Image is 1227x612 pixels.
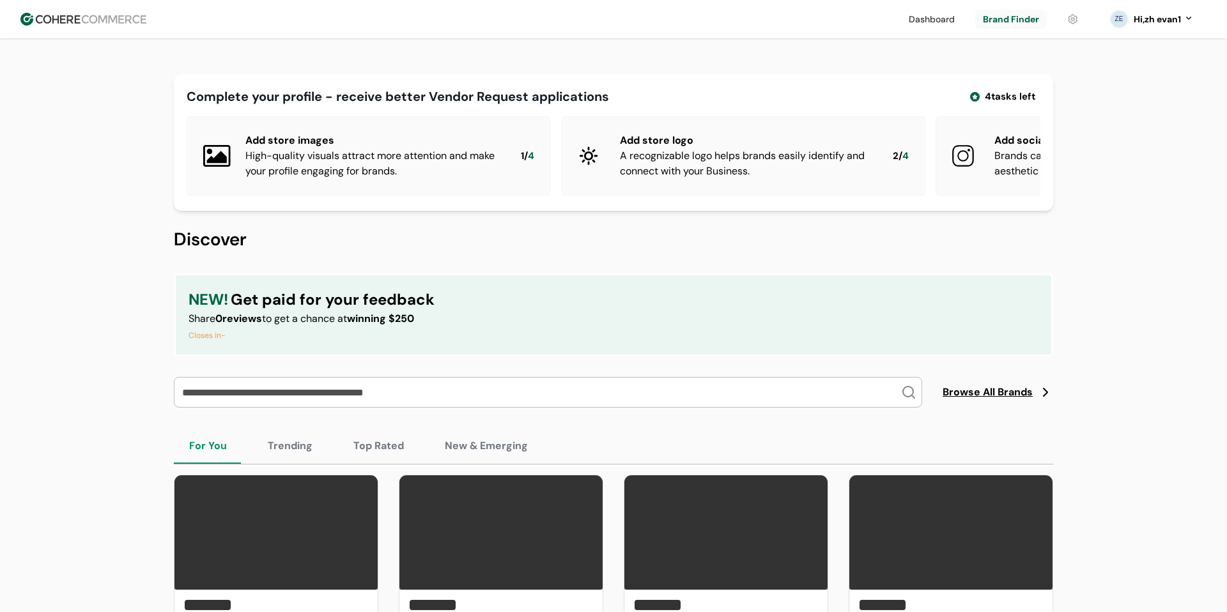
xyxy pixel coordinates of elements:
[429,428,543,464] button: New & Emerging
[521,149,524,164] span: 1
[524,149,528,164] span: /
[1134,13,1181,26] div: Hi, zh evan1
[245,148,500,179] div: High-quality visuals attract more attention and make your profile engaging for brands.
[189,329,435,342] div: Closes in -
[187,87,609,106] div: Complete your profile - receive better Vendor Request applications
[215,312,262,325] span: 0 reviews
[338,428,419,464] button: Top Rated
[943,385,1033,400] span: Browse All Brands
[943,385,1053,400] a: Browse All Brands
[985,89,1035,104] span: 4 tasks left
[174,428,242,464] button: For You
[620,148,872,179] div: A recognizable logo helps brands easily identify and connect with your Business.
[528,149,534,164] span: 4
[252,428,328,464] button: Trending
[174,227,247,251] span: Discover
[893,149,899,164] span: 2
[902,149,909,164] span: 4
[189,288,228,311] span: NEW!
[262,312,347,325] span: to get a chance at
[1134,13,1194,26] button: Hi,zh evan1
[347,312,414,325] span: winning $250
[189,312,215,325] span: Share
[231,288,435,311] span: Get paid for your feedback
[245,133,500,148] div: Add store images
[20,13,146,26] img: Cohere Logo
[899,149,902,164] span: /
[1109,10,1129,29] svg: 0 percent
[620,133,872,148] div: Add store logo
